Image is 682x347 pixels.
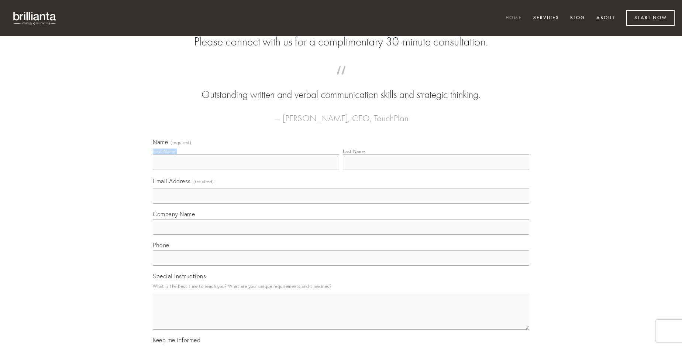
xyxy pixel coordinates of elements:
span: “ [165,73,517,88]
p: What is the best time to reach you? What are your unique requirements and timelines? [153,281,529,291]
a: Start Now [626,10,675,26]
span: Special Instructions [153,272,206,280]
img: brillianta - research, strategy, marketing [7,7,63,29]
span: Name [153,138,168,146]
span: Keep me informed [153,336,200,344]
a: Services [528,12,564,24]
span: (required) [193,177,214,187]
span: Company Name [153,210,195,218]
figcaption: — [PERSON_NAME], CEO, TouchPlan [165,102,517,126]
a: Blog [565,12,590,24]
span: (required) [170,140,191,145]
blockquote: Outstanding written and verbal communication skills and strategic thinking. [165,73,517,102]
div: First Name [153,149,175,154]
a: Home [501,12,527,24]
a: About [592,12,620,24]
div: Last Name [343,149,365,154]
span: Phone [153,241,169,249]
h2: Please connect with us for a complimentary 30-minute consultation. [153,35,529,49]
span: Email Address [153,177,191,185]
